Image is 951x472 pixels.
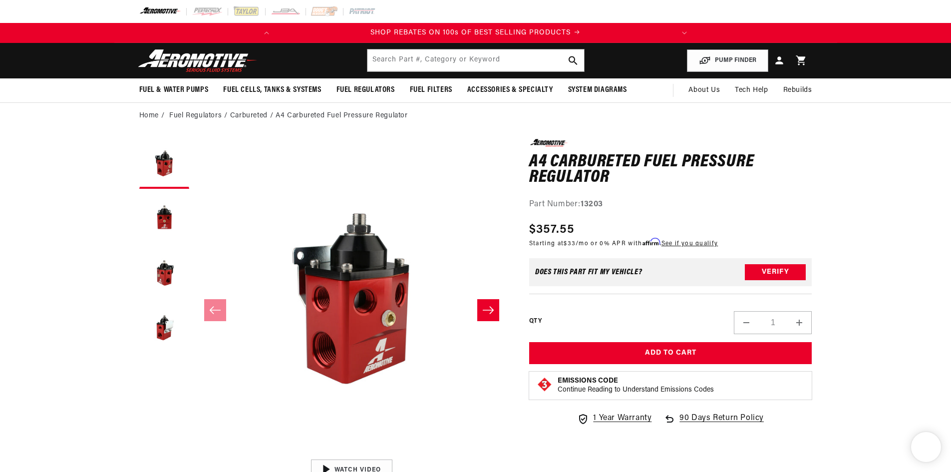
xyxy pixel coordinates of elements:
button: Translation missing: en.sections.announcements.previous_announcement [257,23,277,43]
div: Announcement [277,27,674,38]
strong: Emissions Code [558,377,618,385]
button: Slide right [477,299,499,321]
div: 1 of 2 [277,27,674,38]
li: A4 Carbureted Fuel Pressure Regulator [276,110,407,121]
summary: Fuel & Water Pumps [132,78,216,102]
img: Emissions code [537,377,553,393]
summary: Tech Help [727,78,775,102]
span: Fuel Regulators [336,85,395,95]
button: Load image 1 in gallery view [139,139,189,189]
button: Load image 4 in gallery view [139,304,189,354]
button: PUMP FINDER [687,49,768,72]
span: SHOP REBATES ON 100s OF BEST SELLING PRODUCTS [370,29,571,36]
h1: A4 Carbureted Fuel Pressure Regulator [529,154,812,186]
button: Add to Cart [529,342,812,365]
li: Carbureted [230,110,276,121]
a: See if you qualify - Learn more about Affirm Financing (opens in modal) [661,241,718,247]
input: Search by Part Number, Category or Keyword [367,49,584,71]
strong: 13203 [581,200,603,208]
label: QTY [529,317,542,326]
span: Tech Help [735,85,768,96]
span: Fuel & Water Pumps [139,85,209,95]
a: 90 Days Return Policy [663,412,764,435]
button: Translation missing: en.sections.announcements.next_announcement [674,23,694,43]
img: Aeromotive [135,49,260,72]
a: About Us [681,78,727,102]
div: Does This part fit My vehicle? [535,268,642,276]
span: 90 Days Return Policy [679,412,764,435]
span: $33 [564,241,576,247]
span: $357.55 [529,221,574,239]
span: Fuel Filters [410,85,452,95]
a: 1 Year Warranty [577,412,651,425]
button: Emissions CodeContinue Reading to Understand Emissions Codes [558,377,714,395]
p: Continue Reading to Understand Emissions Codes [558,386,714,395]
nav: breadcrumbs [139,110,812,121]
button: Load image 2 in gallery view [139,194,189,244]
a: Home [139,110,159,121]
span: Accessories & Specialty [467,85,553,95]
button: Verify [745,264,806,280]
li: Fuel Regulators [169,110,230,121]
p: Starting at /mo or 0% APR with . [529,239,718,248]
summary: Accessories & Specialty [460,78,561,102]
slideshow-component: Translation missing: en.sections.announcements.announcement_bar [114,23,837,43]
span: 1 Year Warranty [593,412,651,425]
button: Slide left [204,299,226,321]
button: search button [562,49,584,71]
summary: Fuel Filters [402,78,460,102]
span: Affirm [642,238,660,246]
span: About Us [688,86,720,94]
summary: System Diagrams [561,78,634,102]
span: Fuel Cells, Tanks & Systems [223,85,321,95]
span: Rebuilds [783,85,812,96]
button: Load image 3 in gallery view [139,249,189,299]
span: System Diagrams [568,85,627,95]
summary: Fuel Cells, Tanks & Systems [216,78,328,102]
summary: Fuel Regulators [329,78,402,102]
summary: Rebuilds [776,78,820,102]
div: Part Number: [529,198,812,211]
